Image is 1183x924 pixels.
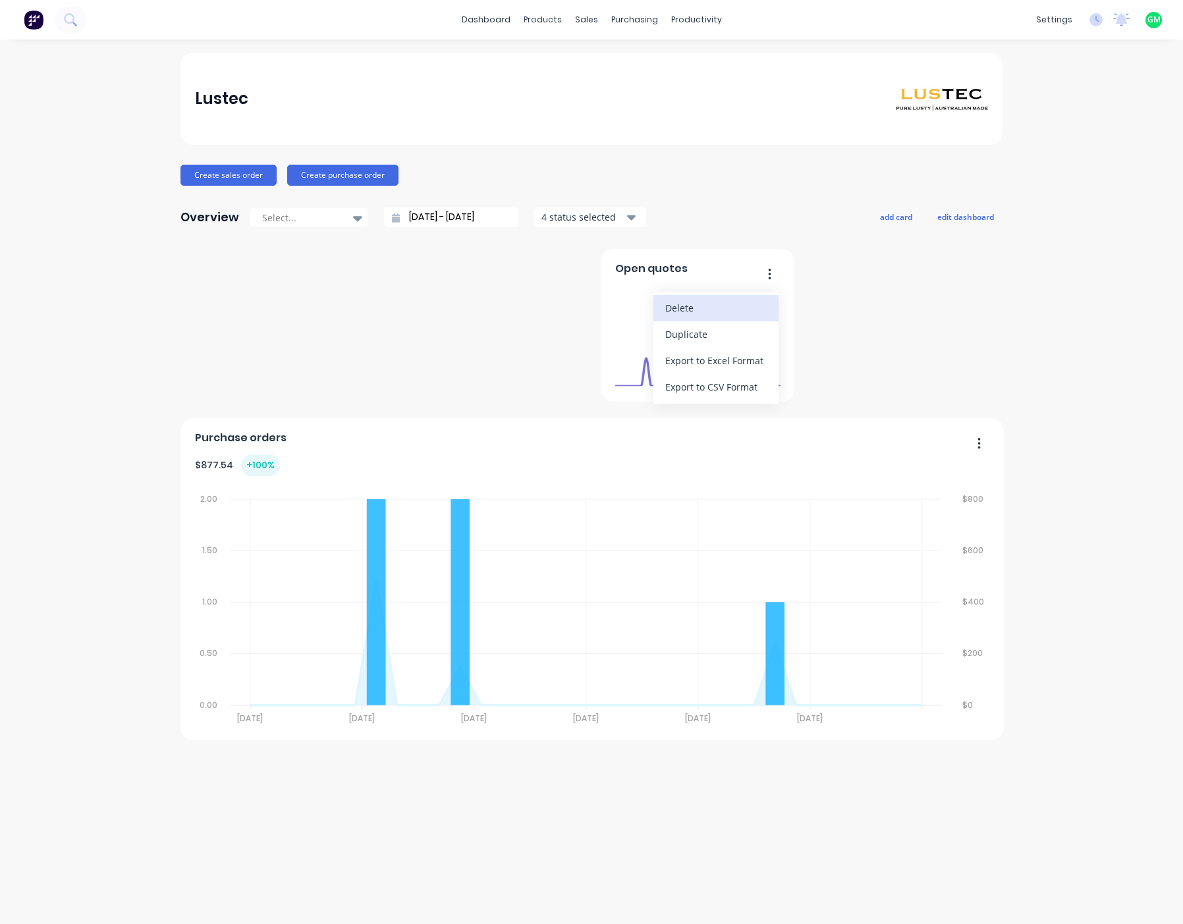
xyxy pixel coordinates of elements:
tspan: [DATE] [237,713,263,724]
tspan: [DATE] [349,713,375,724]
div: Export to Excel Format [665,351,767,370]
button: Create purchase order [287,165,399,186]
button: add card [871,208,921,225]
div: settings [1030,10,1079,30]
tspan: 1.00 [202,596,217,607]
span: Open quotes [615,261,688,277]
tspan: $800 [963,493,984,504]
tspan: 0.50 [199,648,217,659]
div: Delete [665,298,767,317]
span: GM [1147,14,1161,26]
div: Export to CSV Format [665,377,767,396]
button: edit dashboard [929,208,1003,225]
div: sales [568,10,605,30]
div: products [517,10,568,30]
tspan: 2.00 [200,493,217,504]
img: Lustec [896,87,988,111]
div: 4 status selected [541,210,624,224]
div: $ 877.54 [195,454,280,476]
tspan: 1.50 [202,545,217,556]
span: Purchase orders [195,430,287,446]
img: Factory [24,10,43,30]
tspan: [DATE] [798,713,823,724]
tspan: $600 [963,545,984,556]
button: 4 status selected [534,207,646,227]
div: Lustec [195,86,248,112]
a: dashboard [455,10,517,30]
div: Duplicate [665,325,767,344]
tspan: $0 [963,699,974,711]
tspan: $400 [963,596,985,607]
div: Overview [180,204,239,231]
tspan: $200 [963,648,983,659]
div: productivity [665,10,729,30]
button: Create sales order [180,165,277,186]
tspan: [DATE] [686,713,711,724]
tspan: [DATE] [574,713,599,724]
tspan: [DATE] [462,713,487,724]
div: purchasing [605,10,665,30]
div: + 100 % [241,454,280,476]
tspan: 0.00 [199,699,217,711]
